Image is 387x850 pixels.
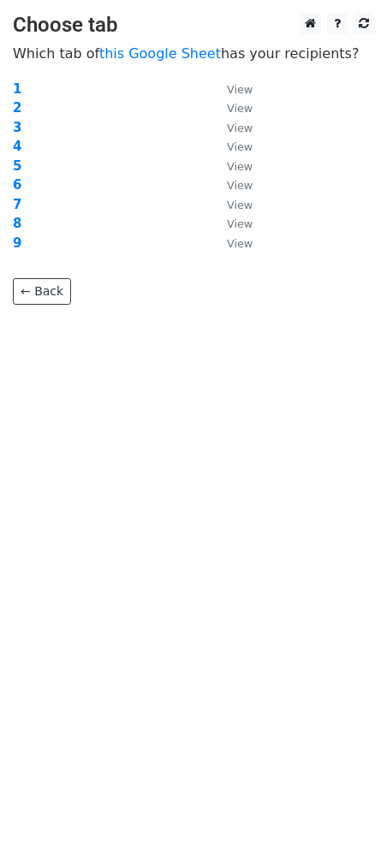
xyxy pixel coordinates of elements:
p: Which tab of has your recipients? [13,45,374,62]
a: this Google Sheet [99,45,221,62]
small: View [227,160,253,173]
small: View [227,217,253,230]
small: View [227,179,253,192]
a: 6 [13,177,21,193]
a: 9 [13,235,21,251]
a: 5 [13,158,21,174]
a: View [210,139,253,154]
a: ← Back [13,278,71,305]
a: View [210,81,253,97]
a: 7 [13,197,21,212]
a: View [210,177,253,193]
a: View [210,216,253,231]
a: View [210,235,253,251]
small: View [227,83,253,96]
a: 1 [13,81,21,97]
small: View [227,122,253,134]
a: 4 [13,139,21,154]
a: View [210,158,253,174]
a: View [210,100,253,116]
a: 2 [13,100,21,116]
a: 8 [13,216,21,231]
small: View [227,102,253,115]
h3: Choose tab [13,13,374,38]
a: 3 [13,120,21,135]
a: View [210,120,253,135]
a: View [210,197,253,212]
small: View [227,237,253,250]
small: View [227,199,253,211]
small: View [227,140,253,153]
